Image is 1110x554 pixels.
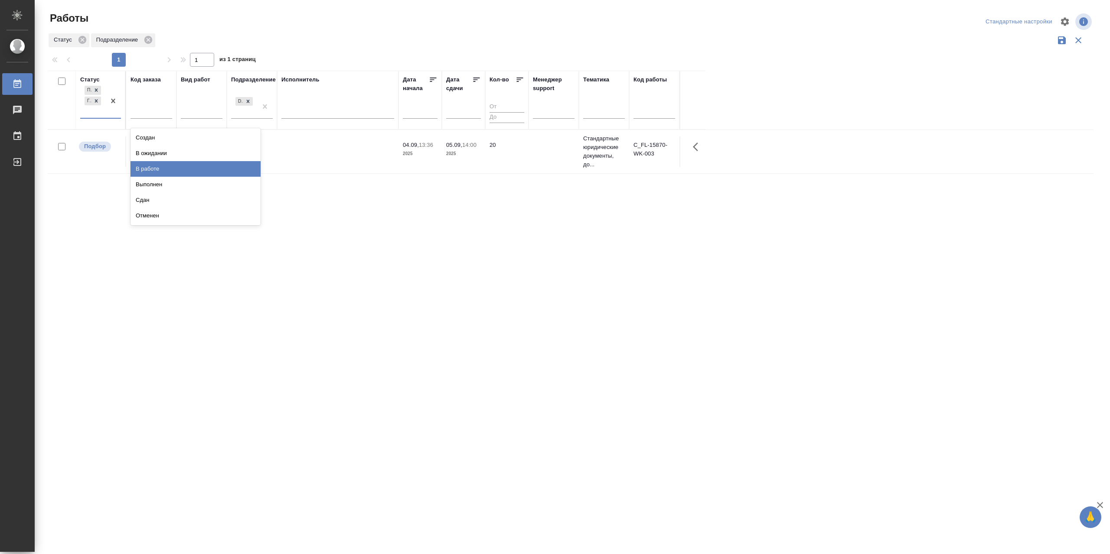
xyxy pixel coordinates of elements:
div: Сдан [131,192,261,208]
p: 2025 [403,149,437,158]
div: Менеджер support [533,75,575,93]
p: 05.09, [446,142,462,148]
div: Выполнен [131,177,261,192]
span: 🙏 [1083,508,1098,526]
td: C_FL-15870-WK-003 [629,136,679,167]
button: Сохранить фильтры [1054,32,1070,49]
input: От [490,101,524,112]
p: Стандартные юридические документы, до... [583,134,625,169]
div: Кол-во [490,75,509,84]
button: Сбросить фильтры [1070,32,1087,49]
div: Подразделение [231,75,276,84]
div: В ожидании [131,146,261,161]
span: Настроить таблицу [1054,11,1075,32]
input: До [490,112,524,123]
div: split button [983,15,1054,29]
div: Код заказа [131,75,161,84]
p: Подразделение [96,36,141,44]
div: Исполнитель [281,75,320,84]
div: DTPlight [235,96,254,107]
span: Работы [48,11,88,25]
td: 20 [485,136,529,167]
div: Дата сдачи [446,75,472,93]
span: Посмотреть информацию [1075,13,1094,30]
p: 2025 [446,149,481,158]
div: Код работы [633,75,667,84]
p: Подбор [84,142,106,151]
div: В работе [131,161,261,177]
div: DTPlight [235,97,243,106]
p: 14:00 [462,142,477,148]
div: Подразделение [91,33,155,47]
button: Здесь прячутся важные кнопки [688,136,708,157]
div: Вид работ [181,75,210,84]
button: 🙏 [1080,506,1101,528]
div: Готов к работе [85,97,91,106]
div: Тематика [583,75,609,84]
span: из 1 страниц [219,54,256,67]
div: Можно подбирать исполнителей [78,141,121,152]
div: Статус [80,75,100,84]
div: Статус [49,33,89,47]
div: Отменен [131,208,261,224]
p: 04.09, [403,142,419,148]
p: Статус [54,36,75,44]
p: 13:36 [419,142,433,148]
div: Дата начала [403,75,429,93]
div: Подбор [85,86,91,95]
div: Создан [131,130,261,146]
